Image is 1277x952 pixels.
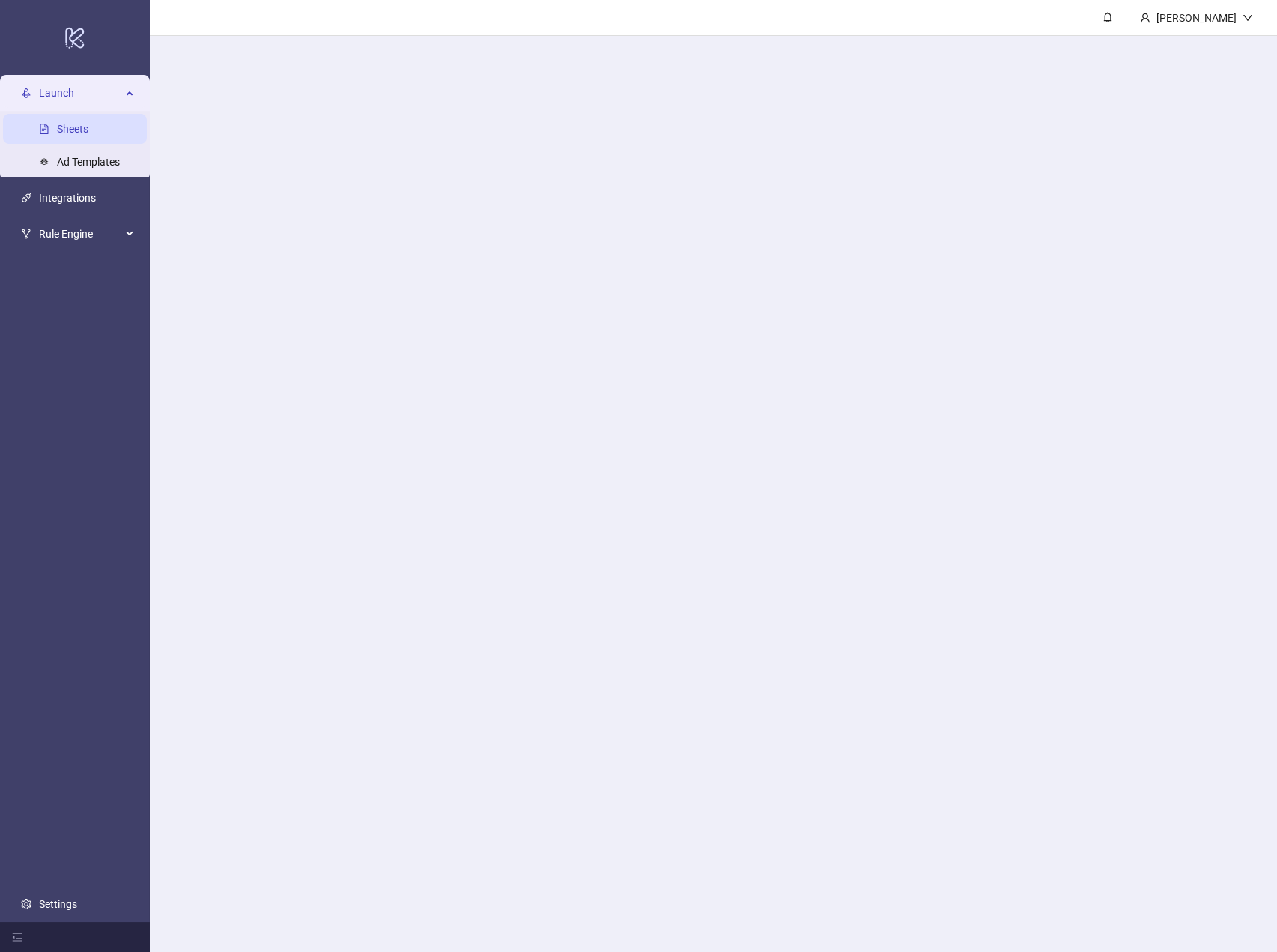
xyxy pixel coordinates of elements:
[1150,10,1243,26] div: [PERSON_NAME]
[12,932,22,942] span: menu-fold
[57,123,88,135] a: Sheets
[21,229,31,239] span: fork
[21,88,31,98] span: rocket
[39,78,121,108] span: Launch
[39,898,77,910] a: Settings
[1140,13,1150,23] span: user
[57,156,120,168] a: Ad Templates
[1243,13,1253,23] span: down
[39,192,96,204] a: Integrations
[1102,12,1113,22] span: bell
[39,219,121,249] span: Rule Engine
